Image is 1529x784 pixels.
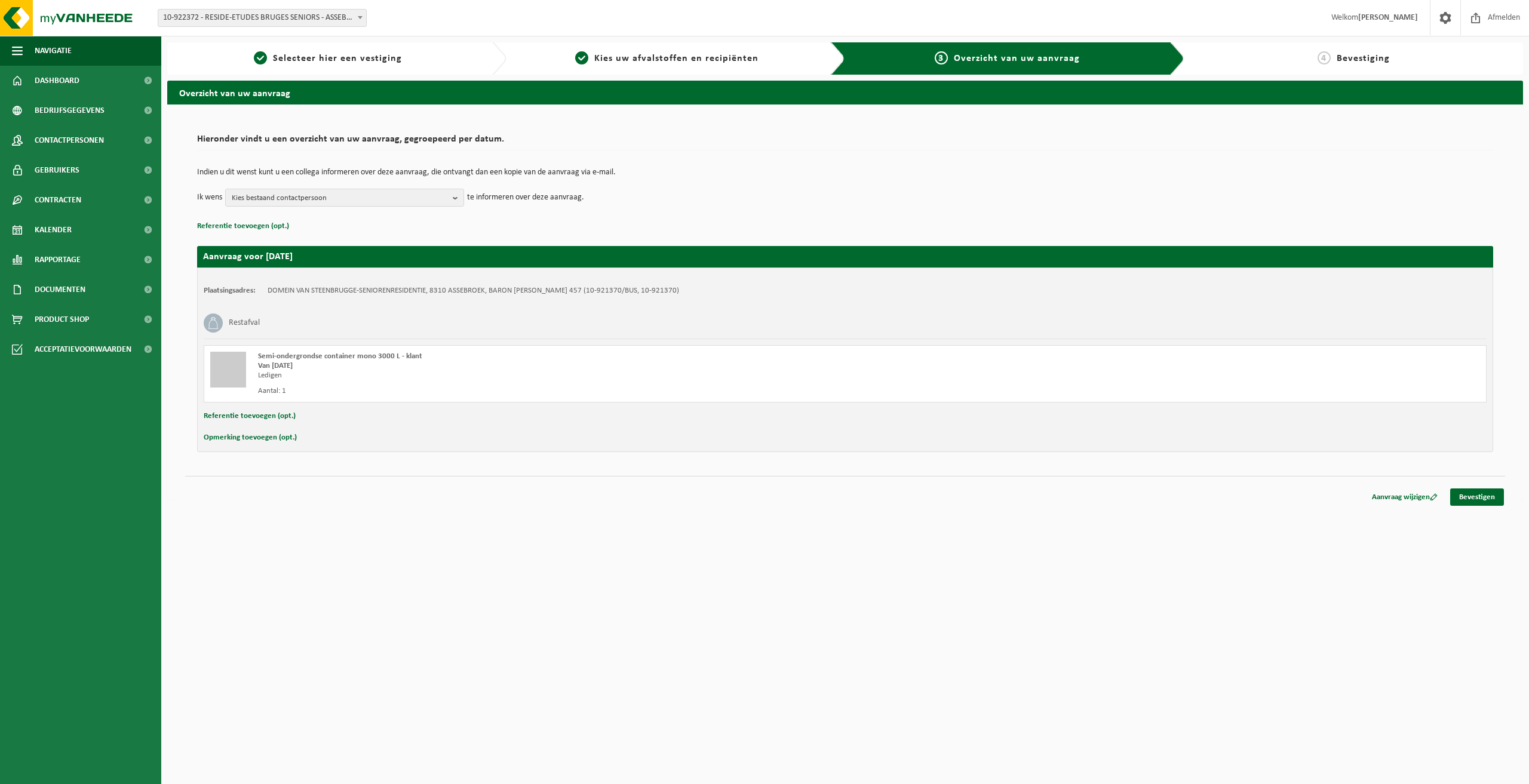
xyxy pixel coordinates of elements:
span: Bedrijfsgegevens [35,96,105,125]
h2: Hieronder vindt u een overzicht van uw aanvraag, gegroepeerd per datum. [197,134,1493,150]
span: Documenten [35,275,85,305]
span: 1 [254,51,267,64]
iframe: chat widget [6,758,199,784]
strong: Van [DATE] [258,362,293,370]
h2: Overzicht van uw aanvraag [167,81,1523,104]
span: Acceptatievoorwaarden [35,334,131,364]
span: Rapportage [35,245,81,275]
span: Bevestiging [1337,54,1390,63]
span: Overzicht van uw aanvraag [954,54,1080,63]
td: DOMEIN VAN STEENBRUGGE-SENIORENRESIDENTIE, 8310 ASSEBROEK, BARON [PERSON_NAME] 457 (10-921370/BUS... [268,286,679,296]
h3: Restafval [229,313,260,333]
p: Ik wens [197,189,222,207]
span: Product Shop [35,305,89,334]
span: Selecteer hier een vestiging [273,54,402,63]
span: Gebruikers [35,155,79,185]
div: Aantal: 1 [258,386,893,396]
strong: Aanvraag voor [DATE] [203,252,293,262]
div: Ledigen [258,371,893,380]
span: Navigatie [35,36,72,66]
button: Kies bestaand contactpersoon [225,189,464,207]
span: Kies bestaand contactpersoon [232,189,448,207]
strong: Plaatsingsadres: [204,287,256,294]
a: 1Selecteer hier een vestiging [173,51,483,66]
span: Dashboard [35,66,79,96]
a: Bevestigen [1450,488,1504,506]
p: Indien u dit wenst kunt u een collega informeren over deze aanvraag, die ontvangt dan een kopie v... [197,168,1493,177]
span: 10-922372 - RESIDE-ETUDES BRUGES SENIORS - ASSEBROEK [158,9,367,27]
span: Kalender [35,215,72,245]
button: Referentie toevoegen (opt.) [204,408,296,424]
button: Referentie toevoegen (opt.) [197,219,289,234]
span: Contactpersonen [35,125,104,155]
a: Aanvraag wijzigen [1363,488,1447,506]
span: Kies uw afvalstoffen en recipiënten [594,54,759,63]
p: te informeren over deze aanvraag. [467,189,584,207]
span: 10-922372 - RESIDE-ETUDES BRUGES SENIORS - ASSEBROEK [158,10,366,26]
span: Contracten [35,185,81,215]
span: 4 [1318,51,1331,64]
a: 2Kies uw afvalstoffen en recipiënten [512,51,822,66]
span: 3 [935,51,948,64]
span: Semi-ondergrondse container mono 3000 L - klant [258,352,422,360]
span: 2 [575,51,588,64]
strong: [PERSON_NAME] [1358,13,1418,22]
button: Opmerking toevoegen (opt.) [204,430,297,445]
